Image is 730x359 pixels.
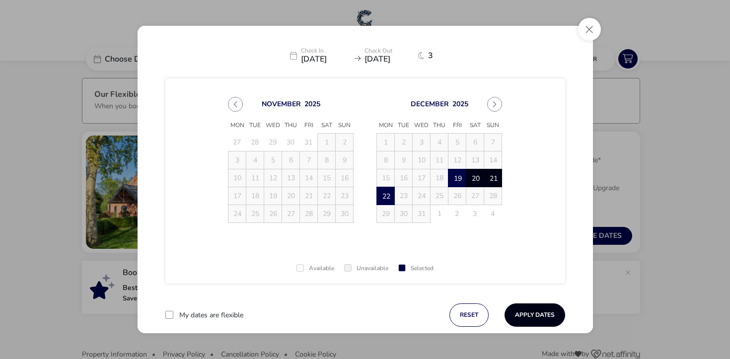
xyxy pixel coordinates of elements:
td: 30 [395,205,413,223]
div: Unavailable [344,265,388,272]
td: 27 [466,187,484,205]
td: 27 [228,134,246,151]
td: 13 [466,151,484,169]
span: Fri [300,118,318,133]
button: Choose Month [411,99,449,109]
td: 12 [264,169,282,187]
span: Wed [413,118,431,133]
span: [DATE] [301,55,351,63]
td: 30 [336,205,354,223]
td: 21 [484,169,502,187]
td: 4 [431,134,448,151]
td: 1 [377,134,395,151]
td: 6 [282,151,300,169]
td: 8 [318,151,336,169]
td: 7 [300,151,318,169]
td: 5 [448,134,466,151]
td: 17 [413,169,431,187]
td: 3 [466,205,484,223]
button: Previous Month [228,97,243,112]
span: Tue [395,118,413,133]
td: 25 [431,187,448,205]
button: Choose Year [304,99,320,109]
p: Check In [301,48,351,55]
td: 5 [264,151,282,169]
button: Choose Year [452,99,468,109]
button: Choose Month [262,99,301,109]
span: Tue [246,118,264,133]
td: 27 [282,205,300,223]
label: My dates are flexible [179,312,243,319]
td: 23 [336,187,354,205]
p: Check Out [365,48,414,55]
td: 19 [448,169,466,187]
td: 4 [484,205,502,223]
span: Sun [484,118,502,133]
span: Sat [466,118,484,133]
td: 2 [395,134,413,151]
span: Mon [377,118,395,133]
td: 28 [246,134,264,151]
td: 10 [413,151,431,169]
td: 10 [228,169,246,187]
button: Close [578,18,601,41]
td: 12 [448,151,466,169]
td: 16 [395,169,413,187]
td: 31 [413,205,431,223]
td: 20 [466,169,484,187]
td: 13 [282,169,300,187]
td: 3 [413,134,431,151]
span: 3 [428,52,440,60]
td: 9 [336,151,354,169]
td: 8 [377,151,395,169]
td: 15 [377,169,395,187]
td: 23 [395,187,413,205]
td: 1 [318,134,336,151]
td: 22 [318,187,336,205]
td: 28 [300,205,318,223]
div: Choose Date [219,85,511,235]
td: 11 [431,151,448,169]
td: 6 [466,134,484,151]
span: 22 [377,188,395,205]
div: Available [296,265,334,272]
td: 29 [318,205,336,223]
td: 29 [377,205,395,223]
td: 29 [264,134,282,151]
td: 2 [336,134,354,151]
td: 19 [264,187,282,205]
td: 11 [246,169,264,187]
td: 18 [246,187,264,205]
td: 7 [484,134,502,151]
td: 28 [484,187,502,205]
td: 1 [431,205,448,223]
span: [DATE] [365,55,414,63]
td: 15 [318,169,336,187]
td: 17 [228,187,246,205]
span: Fri [448,118,466,133]
span: Wed [264,118,282,133]
td: 2 [448,205,466,223]
button: reset [449,303,489,327]
span: Thu [282,118,300,133]
td: 26 [448,187,466,205]
td: 24 [228,205,246,223]
td: 22 [377,187,395,205]
td: 30 [282,134,300,151]
span: Thu [431,118,448,133]
span: Sat [318,118,336,133]
td: 4 [246,151,264,169]
td: 24 [413,187,431,205]
td: 25 [246,205,264,223]
td: 31 [300,134,318,151]
td: 9 [395,151,413,169]
td: 14 [300,169,318,187]
td: 20 [282,187,300,205]
button: Next Month [487,97,502,112]
td: 3 [228,151,246,169]
span: Sun [336,118,354,133]
button: Apply Dates [505,303,565,327]
td: 14 [484,151,502,169]
div: Selected [398,265,434,272]
span: Mon [228,118,246,133]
